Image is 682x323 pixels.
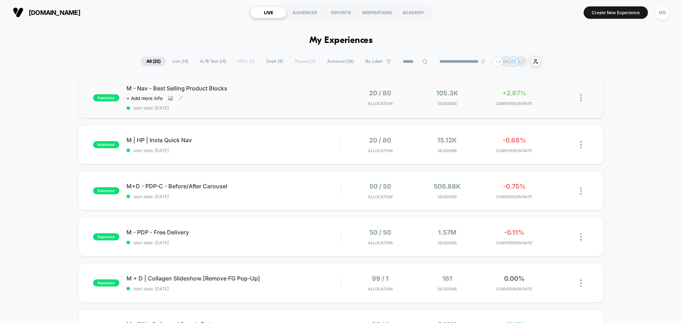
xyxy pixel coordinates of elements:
img: close [580,94,582,101]
span: published [93,94,119,101]
div: ACADEMY [395,7,432,18]
span: M - PDP - Free Delivery [126,229,341,236]
span: CONVERSION RATE [482,101,546,106]
span: 50 / 50 [369,183,391,190]
div: LIVE [250,7,287,18]
span: CONVERSION RATE [482,286,546,291]
span: -0.11% [504,229,524,236]
span: start date: [DATE] [126,194,341,199]
span: +2.67% [502,89,526,97]
span: Allocation [368,101,393,106]
img: close [580,279,582,287]
span: Allocation [368,148,393,153]
span: Live ( 14 ) [167,57,194,66]
img: close [580,187,582,195]
div: AUDIENCES [287,7,323,18]
span: M | HP | Insta Quick Nav [126,137,341,144]
span: Allocation [368,194,393,199]
span: M - Nav - Best Selling Product Blocks [126,85,341,92]
span: start date: [DATE] [126,105,341,111]
img: close [580,233,582,241]
span: start date: [DATE] [126,240,341,245]
span: [DOMAIN_NAME] [29,9,80,16]
p: ZE [511,59,516,64]
span: Sessions [416,148,479,153]
span: CONVERSION RATE [482,240,546,245]
p: BM [502,59,509,64]
span: Allocation [368,286,393,291]
span: Sessions [416,240,479,245]
span: Allocation [368,240,393,245]
span: Draft ( 8 ) [261,57,288,66]
div: INSPIRATIONS [359,7,395,18]
div: MB [655,6,669,20]
span: 506.88k [434,183,461,190]
span: start date: [DATE] [126,286,341,291]
span: 20 / 80 [369,137,391,144]
span: 50 / 50 [369,229,391,236]
span: Sessions [416,194,479,199]
button: Create New Experience [584,6,648,19]
span: 105.3k [436,89,458,97]
span: 1.57M [438,229,456,236]
span: 99 / 1 [372,275,389,282]
span: Sessions [416,286,479,291]
span: published [93,187,119,194]
div: + 3 [493,56,503,67]
span: 0.00% [504,275,525,282]
span: M+D - PDP-C - Before/After Carousel [126,183,341,190]
span: published [93,279,119,286]
img: end [481,59,485,63]
img: Visually logo [13,7,23,18]
span: By Label [366,59,383,64]
span: CONVERSION RATE [482,148,546,153]
span: M + D | Collagen Slideshow [Remove FG Pop-Up] [126,275,341,282]
div: REPORTS [323,7,359,18]
span: -0.75% [503,183,526,190]
span: Sessions [416,101,479,106]
span: 15.12k [437,137,457,144]
p: LC [519,59,524,64]
span: A/B Test ( 14 ) [195,57,232,66]
h1: My Experiences [309,35,373,46]
img: close [580,141,582,149]
span: published [93,233,119,240]
span: published [93,141,119,148]
span: 161 [442,275,452,282]
span: start date: [DATE] [126,148,341,153]
span: 20 / 80 [369,89,391,97]
span: Archived ( 36 ) [322,57,359,66]
span: -0.68% [503,137,526,144]
span: All ( 22 ) [141,57,166,66]
button: MB [653,5,671,20]
span: CONVERSION RATE [482,194,546,199]
span: + Add more info [126,95,163,101]
button: [DOMAIN_NAME] [11,7,82,18]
